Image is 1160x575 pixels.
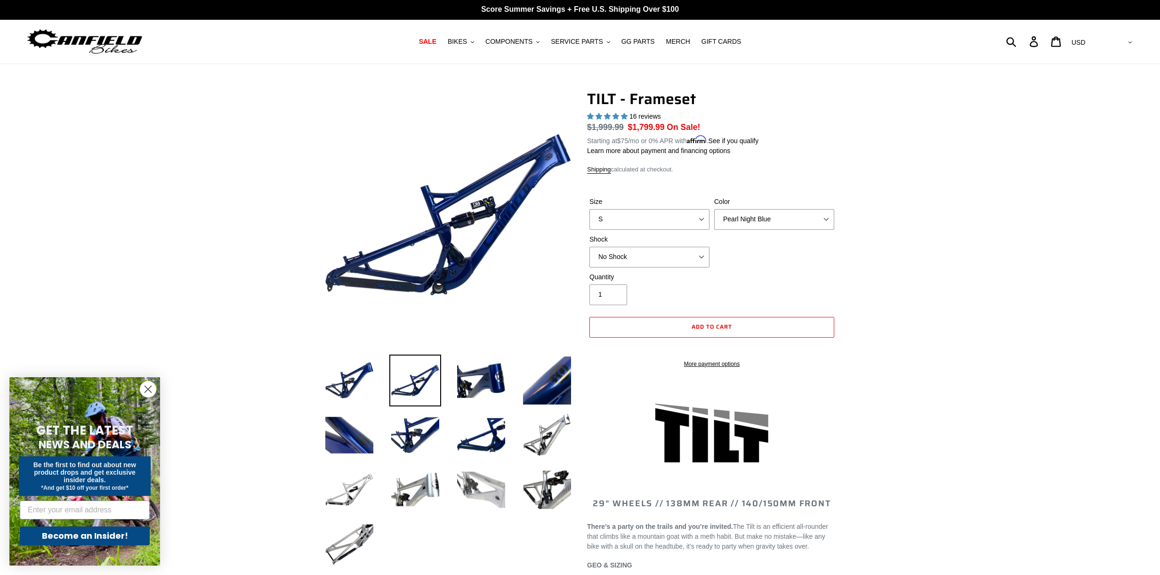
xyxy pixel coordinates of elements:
span: Add to cart [692,322,732,331]
span: BIKES [448,38,467,46]
a: MERCH [661,35,695,48]
input: Search [1011,31,1035,52]
img: Load image into Gallery viewer, TILT - Frameset [389,464,441,516]
p: Starting at /mo or 0% APR with . [587,134,758,146]
span: On Sale! [667,121,700,133]
span: NEWS AND DEALS [39,437,131,452]
span: COMPONENTS [485,38,532,46]
button: SERVICE PARTS [546,35,614,48]
img: Load image into Gallery viewer, TILT - Frameset [521,409,573,461]
a: See if you qualify - Learn more about Affirm Financing (opens in modal) [709,137,759,145]
span: 29" WHEELS // 138mm REAR // 140/150mm FRONT [593,497,830,510]
h1: TILT - Frameset [587,90,837,108]
button: Close dialog [140,381,156,397]
button: Add to cart [589,317,834,338]
span: 16 reviews [629,113,661,120]
img: Load image into Gallery viewer, TILT - Frameset [455,409,507,461]
span: MERCH [666,38,690,46]
span: GIFT CARDS [701,38,741,46]
button: COMPONENTS [481,35,544,48]
span: GG PARTS [621,38,655,46]
img: Load image into Gallery viewer, TILT - Frameset [389,409,441,461]
img: Load image into Gallery viewer, TILT - Frameset [389,355,441,406]
span: Be the first to find out about new product drops and get exclusive insider deals. [33,461,137,484]
button: BIKES [443,35,479,48]
label: Size [589,197,709,207]
span: GEO & SIZING [587,561,632,569]
span: *And get $10 off your first order* [41,485,128,491]
a: SALE [414,35,441,48]
img: Load image into Gallery viewer, TILT - Frameset [323,409,375,461]
img: Load image into Gallery viewer, TILT - Frameset [455,464,507,516]
button: Become an Insider! [20,526,150,545]
img: Load image into Gallery viewer, TILT - Frameset [323,518,375,570]
img: Load image into Gallery viewer, TILT - Frameset [455,355,507,406]
label: Shock [589,235,709,244]
s: $1,999.99 [587,122,624,132]
span: Affirm [687,136,707,144]
input: Enter your email address [20,501,150,519]
b: There’s a party on the trails and you’re invited. [587,523,733,530]
img: Load image into Gallery viewer, TILT - Frameset [521,464,573,516]
span: $75 [617,137,628,145]
img: Canfield Bikes [26,27,144,57]
img: Load image into Gallery viewer, TILT - Frameset [323,355,375,406]
a: Learn more about payment and financing options [587,147,730,154]
a: GIFT CARDS [697,35,746,48]
a: More payment options [589,360,834,368]
span: SERVICE PARTS [551,38,603,46]
label: Color [714,197,834,207]
img: Load image into Gallery viewer, TILT - Frameset [323,464,375,516]
span: 5.00 stars [587,113,629,120]
a: GG PARTS [617,35,660,48]
a: Shipping [587,166,611,174]
span: $1,799.99 [628,122,665,132]
span: The Tilt is an efficient all-rounder that climbs like a mountain goat with a meth habit. But make... [587,523,828,550]
span: SALE [419,38,436,46]
div: calculated at checkout. [587,165,837,174]
span: GET THE LATEST [36,422,133,439]
img: Load image into Gallery viewer, TILT - Frameset [521,355,573,406]
label: Quantity [589,272,709,282]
